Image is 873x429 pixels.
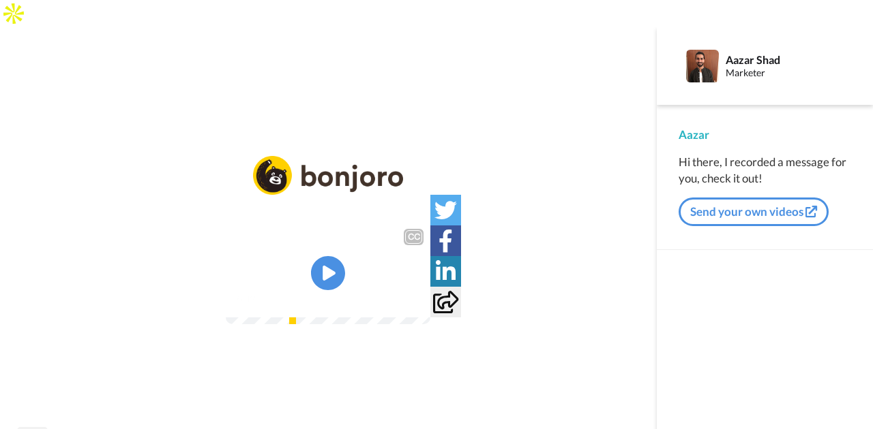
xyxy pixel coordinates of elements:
[269,290,293,306] span: 6:12
[405,230,422,244] div: CC
[679,127,851,143] div: Aazar
[726,67,850,79] div: Marketer
[686,50,719,82] img: Profile Image
[679,154,851,187] div: Hi there, I recorded a message for you, check it out!
[726,53,850,66] div: Aazar Shad
[679,197,829,226] button: Send your own videos
[253,156,403,195] img: logo_full.png
[404,291,418,305] img: Full screen
[262,290,267,306] span: /
[235,290,259,306] span: 6:12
